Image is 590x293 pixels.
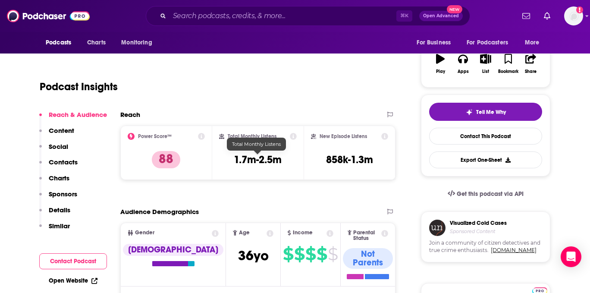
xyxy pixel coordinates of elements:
[7,8,90,24] img: Podchaser - Follow, Share and Rate Podcasts
[283,247,293,261] span: $
[421,211,550,283] a: Visualized Cold CasesSponsored ContentJoin a community of citizen detectives and true crime enthu...
[305,247,316,261] span: $
[39,158,78,174] button: Contacts
[429,220,446,236] img: coldCase.18b32719.png
[228,133,276,139] h2: Total Monthly Listens
[564,6,583,25] img: User Profile
[39,126,74,142] button: Content
[146,6,470,26] div: Search podcasts, credits, & more...
[423,14,459,18] span: Open Advanced
[238,247,269,264] span: 36 yo
[232,141,281,147] span: Total Monthly Listens
[461,35,521,51] button: open menu
[135,230,154,236] span: Gender
[540,9,554,23] a: Show notifications dropdown
[120,110,140,119] h2: Reach
[474,48,497,79] button: List
[482,69,489,74] div: List
[458,69,469,74] div: Apps
[466,109,473,116] img: tell me why sparkle
[564,6,583,25] button: Show profile menu
[82,35,111,51] a: Charts
[447,5,462,13] span: New
[39,222,70,238] button: Similar
[436,69,445,74] div: Play
[40,80,118,93] h1: Podcast Insights
[561,246,581,267] div: Open Intercom Messenger
[49,126,74,135] p: Content
[46,37,71,49] span: Podcasts
[49,142,68,151] p: Social
[467,37,508,49] span: For Podcasters
[49,277,97,284] a: Open Website
[576,6,583,13] svg: Add a profile image
[120,208,199,216] h2: Audience Demographics
[123,244,223,256] div: [DEMOGRAPHIC_DATA]
[429,103,542,121] button: tell me why sparkleTell Me Why
[49,174,69,182] p: Charts
[121,37,152,49] span: Monitoring
[519,35,550,51] button: open menu
[39,110,107,126] button: Reach & Audience
[49,158,78,166] p: Contacts
[49,206,70,214] p: Details
[326,153,373,166] h3: 858k-1.3m
[525,37,540,49] span: More
[49,190,77,198] p: Sponsors
[441,183,530,205] a: Get this podcast via API
[152,151,180,168] p: 88
[525,69,537,74] div: Share
[429,48,452,79] button: Play
[39,190,77,206] button: Sponsors
[49,222,70,230] p: Similar
[40,35,82,51] button: open menu
[39,253,107,269] button: Contact Podcast
[520,48,542,79] button: Share
[49,110,107,119] p: Reach & Audience
[519,9,534,23] a: Show notifications dropdown
[476,109,506,116] span: Tell Me Why
[169,9,396,23] input: Search podcasts, credits, & more...
[294,247,304,261] span: $
[39,142,68,158] button: Social
[320,133,367,139] h2: New Episode Listens
[429,239,542,254] span: Join a community of citizen detectives and true crime enthusiasts.
[411,35,461,51] button: open menu
[419,11,463,21] button: Open AdvancedNew
[343,248,393,269] div: Not Parents
[452,48,474,79] button: Apps
[87,37,106,49] span: Charts
[39,174,69,190] button: Charts
[564,6,583,25] span: Logged in as AutumnKatie
[396,10,412,22] span: ⌘ K
[353,230,380,241] span: Parental Status
[39,206,70,222] button: Details
[234,153,282,166] h3: 1.7m-2.5m
[450,220,507,227] h3: Visualized Cold Cases
[317,247,327,261] span: $
[239,230,250,236] span: Age
[293,230,313,236] span: Income
[429,128,542,145] a: Contact This Podcast
[138,133,172,139] h2: Power Score™
[450,228,507,234] h4: Sponsored Content
[115,35,163,51] button: open menu
[429,151,542,168] button: Export One-Sheet
[417,37,451,49] span: For Business
[491,247,537,253] a: [DOMAIN_NAME]
[457,190,524,198] span: Get this podcast via API
[328,247,338,261] span: $
[497,48,519,79] button: Bookmark
[498,69,518,74] div: Bookmark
